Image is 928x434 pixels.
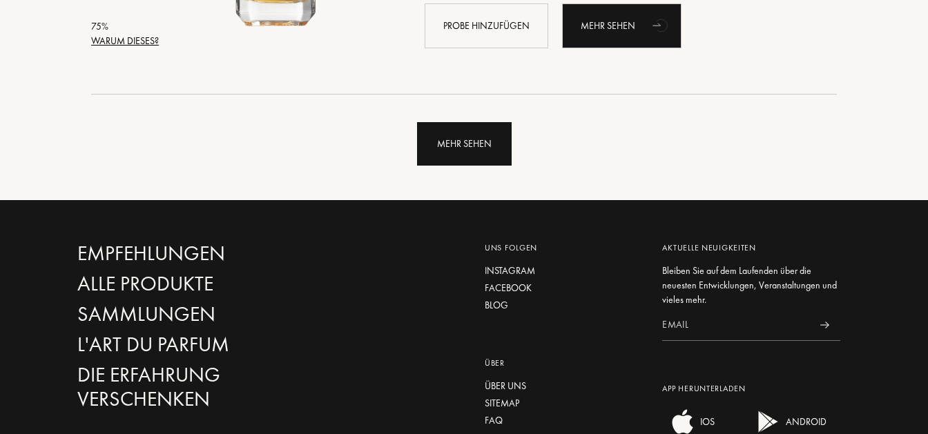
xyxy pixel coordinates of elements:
div: Bleiben Sie auf dem Laufenden über die neuesten Entwicklungen, Veranstaltungen und vieles mehr. [662,264,840,307]
div: App herunterladen [662,382,840,395]
a: Blog [485,298,642,313]
a: FAQ [485,413,642,428]
input: Email [662,310,809,341]
div: Aktuelle Neuigkeiten [662,241,840,254]
a: Sitemap [485,396,642,411]
div: Über [485,357,642,369]
a: Sammlungen [77,302,321,326]
a: Facebook [485,281,642,295]
a: L'Art du Parfum [77,333,321,357]
a: Die Erfahrung verschenken [77,363,321,411]
div: Warum dieses? [91,34,159,48]
a: Alle Produkte [77,272,321,296]
div: animation [648,11,675,39]
a: Mehr sehenanimation [562,3,681,48]
div: 75 % [91,19,159,34]
a: Über uns [485,379,642,393]
div: Uns folgen [485,241,642,254]
a: Empfehlungen [77,241,321,266]
div: Mehr sehen [417,122,512,166]
div: Mehr sehen [562,3,681,48]
img: news_send.svg [820,322,829,328]
a: Instagram [485,264,642,278]
div: Probe hinzufügen [425,3,548,48]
